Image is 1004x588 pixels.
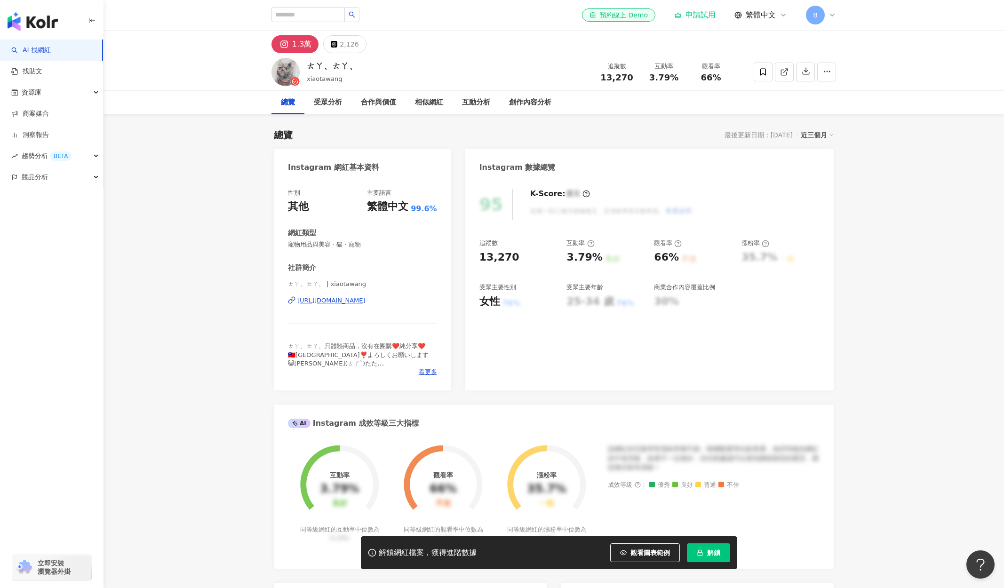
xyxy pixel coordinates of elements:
[411,204,437,214] span: 99.6%
[330,471,350,479] div: 互動率
[297,296,366,305] div: [URL][DOMAIN_NAME]
[479,162,556,173] div: Instagram 數據總覽
[701,73,721,82] span: 66%
[654,250,679,265] div: 66%
[608,445,820,472] div: 該網紅的互動率和漲粉率都不錯，唯獨觀看率比較普通，為同等級的網紅的中低等級，效果不一定會好，但仍然建議可以發包開箱類型的案型，應該會比較有成效！
[22,82,41,103] span: 資源庫
[307,75,342,82] span: xiaotawang
[288,296,437,305] a: [URL][DOMAIN_NAME]
[274,128,293,142] div: 總覽
[479,250,519,265] div: 13,270
[646,62,682,71] div: 互動率
[746,10,776,20] span: 繁體中文
[299,525,381,542] div: 同等級網紅的互動率中位數為
[288,189,300,197] div: 性別
[693,62,729,71] div: 觀看率
[288,162,379,173] div: Instagram 網紅基本資料
[608,482,820,489] div: 成效等級 ：
[361,97,396,108] div: 合作與價值
[332,499,347,508] div: 良好
[813,10,818,20] span: B
[654,239,682,247] div: 觀看率
[433,471,453,479] div: 觀看率
[674,10,716,20] a: 申請試用
[271,58,300,86] img: KOL Avatar
[288,263,316,273] div: 社群簡介
[419,368,437,376] span: 看更多
[707,549,720,556] span: 解鎖
[462,97,490,108] div: 互動分析
[11,130,49,140] a: 洞察報告
[479,294,500,309] div: 女性
[11,67,42,76] a: 找貼文
[509,97,551,108] div: 創作內容分析
[323,35,366,53] button: 2,126
[672,482,693,489] span: 良好
[271,35,319,53] button: 1.3萬
[433,534,453,541] span: 35.5%
[12,555,91,580] a: chrome extension立即安裝 瀏覽器外掛
[725,131,793,139] div: 最後更新日期：[DATE]
[292,38,311,51] div: 1.3萬
[379,548,477,558] div: 解鎖網紅檔案，獲得進階數據
[8,12,58,31] img: logo
[537,471,557,479] div: 漲粉率
[402,525,485,542] div: 同等級網紅的觀看率中位數為
[288,228,316,238] div: 網紅類型
[479,239,498,247] div: 追蹤數
[11,109,49,119] a: 商案媒合
[367,199,408,214] div: 繁體中文
[649,73,678,82] span: 3.79%
[654,283,715,292] div: 商業合作內容覆蓋比例
[50,151,72,161] div: BETA
[566,239,594,247] div: 互動率
[288,199,309,214] div: 其他
[600,72,633,82] span: 13,270
[288,280,437,288] span: ㄊㄚ、ㄊㄚ、 | xiaotawang
[314,97,342,108] div: 受眾分析
[718,482,739,489] span: 不佳
[367,189,391,197] div: 主要語言
[695,482,716,489] span: 普通
[415,97,443,108] div: 相似網紅
[15,560,33,575] img: chrome extension
[649,482,670,489] span: 優秀
[539,534,554,541] span: 0.8%
[330,534,349,541] span: 0.19%
[22,167,48,188] span: 競品分析
[22,145,72,167] span: 趨勢分析
[288,419,311,428] div: AI
[288,418,419,429] div: Instagram 成效等級三大指標
[11,153,18,159] span: rise
[530,189,590,199] div: K-Score :
[11,46,51,55] a: searchAI 找網紅
[539,499,554,508] div: 一般
[38,559,71,576] span: 立即安裝 瀏覽器外掛
[340,38,359,51] div: 2,126
[320,483,359,496] div: 3.79%
[610,543,680,562] button: 觀看圖表範例
[307,60,358,72] div: ㄊㄚ、ㄊㄚ、
[801,129,834,141] div: 近三個月
[288,342,429,409] span: ㄊㄚ、ㄊㄚ、只體驗商品，沒有在團購❤️純分享❤️ 🇹🇼[GEOGRAPHIC_DATA]❣️よろしくお願いします 😺[PERSON_NAME](ㄊㄚˋ)たた 🎂 [DATE] 🏘️ [DATE]...
[566,250,602,265] div: 3.79%
[582,8,655,22] a: 預約線上 Demo
[479,283,516,292] div: 受眾主要性別
[349,11,355,18] span: search
[566,283,603,292] div: 受眾主要年齡
[288,240,437,249] span: 寵物用品與美容 · 貓 · 寵物
[697,549,703,556] span: lock
[599,62,635,71] div: 追蹤數
[281,97,295,108] div: 總覽
[630,549,670,556] span: 觀看圖表範例
[527,483,566,496] div: 35.7%
[436,499,451,508] div: 不佳
[506,525,588,542] div: 同等級網紅的漲粉率中位數為
[741,239,769,247] div: 漲粉率
[430,483,456,496] div: 66%
[590,10,648,20] div: 預約線上 Demo
[687,543,730,562] button: 解鎖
